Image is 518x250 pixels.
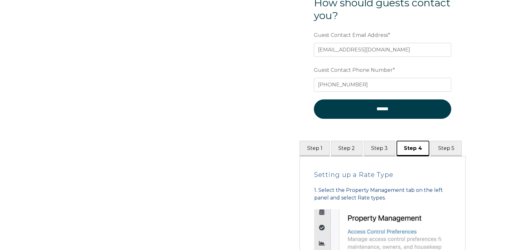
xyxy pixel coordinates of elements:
[314,187,443,201] span: 1. Select the Property Management tab on the left panel and select Rate types.
[314,171,393,179] span: Setting up a Rate Type
[331,141,363,156] button: Step 2
[364,141,395,156] button: Step 3
[300,141,462,156] div: Tabs list
[431,141,462,156] button: Step 5
[314,30,388,40] span: Guest Contact Email Address
[314,65,393,75] span: Guest Contact Phone Number
[300,141,330,156] button: Step 1
[397,141,430,156] button: Step 4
